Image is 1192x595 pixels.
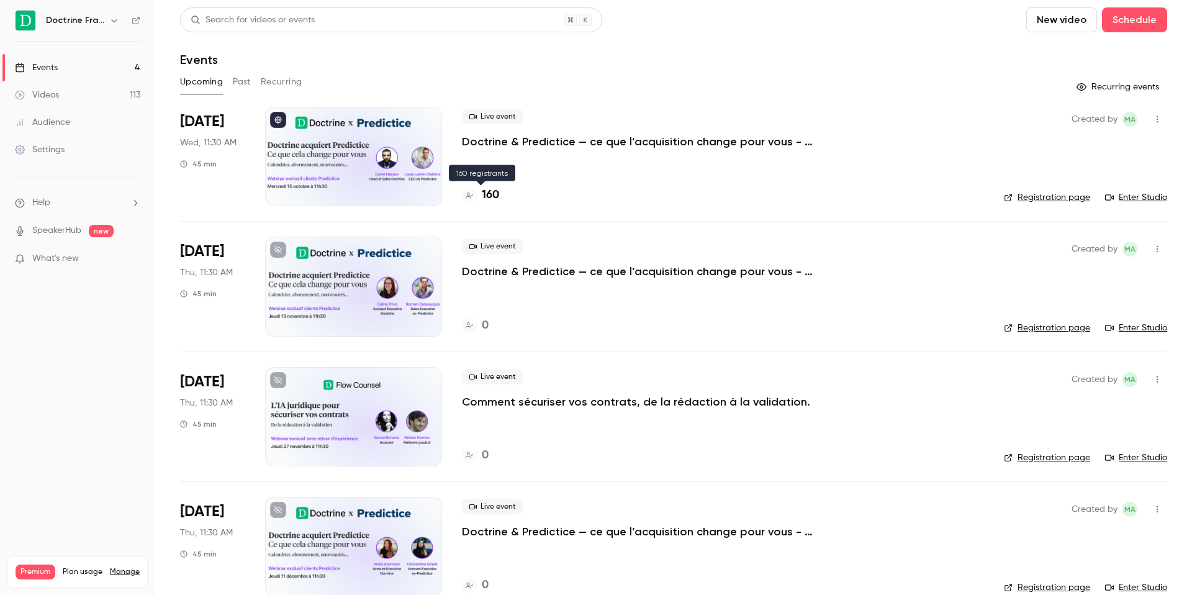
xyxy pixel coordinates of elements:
span: MA [1124,242,1136,257]
span: Created by [1072,502,1117,517]
img: Doctrine France [16,11,35,30]
span: Marie Agard [1122,242,1137,257]
div: 45 min [180,159,217,169]
span: MA [1124,112,1136,127]
a: Doctrine & Predictice — ce que l’acquisition change pour vous - Session 3 [462,524,834,539]
a: Registration page [1004,191,1090,204]
button: Recurring events [1071,77,1167,97]
a: 0 [462,447,489,464]
div: 45 min [180,549,217,559]
span: Thu, 11:30 AM [180,397,233,409]
button: Recurring [261,72,302,92]
div: 45 min [180,419,217,429]
div: Nov 13 Thu, 11:30 AM (Europe/Paris) [180,237,245,336]
span: Live event [462,109,523,124]
div: Search for videos or events [191,14,315,27]
span: Created by [1072,242,1117,257]
button: Schedule [1102,7,1167,32]
div: Audience [15,116,70,129]
span: Live event [462,499,523,514]
a: Enter Studio [1105,452,1167,464]
span: Thu, 11:30 AM [180,527,233,539]
a: Manage [110,567,140,577]
a: Registration page [1004,452,1090,464]
div: 45 min [180,289,217,299]
a: Enter Studio [1105,581,1167,594]
span: [DATE] [180,112,224,132]
div: Events [15,61,58,74]
span: [DATE] [180,242,224,261]
span: [DATE] [180,502,224,522]
h4: 0 [482,447,489,464]
a: SpeakerHub [32,224,81,237]
a: Comment sécuriser vos contrats, de la rédaction à la validation. [462,394,810,409]
span: Created by [1072,372,1117,387]
span: Live event [462,239,523,254]
span: new [89,225,114,237]
a: Registration page [1004,581,1090,594]
a: 0 [462,577,489,594]
span: Marie Agard [1122,502,1137,517]
span: Premium [16,565,55,579]
span: Created by [1072,112,1117,127]
li: help-dropdown-opener [15,196,140,209]
div: Settings [15,143,65,156]
button: New video [1026,7,1097,32]
span: MA [1124,502,1136,517]
div: Nov 27 Thu, 11:30 AM (Europe/Paris) [180,367,245,466]
span: [DATE] [180,372,224,392]
span: MA [1124,372,1136,387]
h4: 0 [482,317,489,334]
span: Live event [462,370,523,384]
iframe: Noticeable Trigger [125,253,140,265]
span: Thu, 11:30 AM [180,266,233,279]
a: Doctrine & Predictice — ce que l’acquisition change pour vous - Session 2 [462,264,834,279]
span: Marie Agard [1122,372,1137,387]
span: What's new [32,252,79,265]
a: Doctrine & Predictice — ce que l’acquisition change pour vous - Session 1 [462,134,834,149]
h4: 0 [482,577,489,594]
div: Oct 15 Wed, 11:30 AM (Europe/Paris) [180,107,245,206]
span: Help [32,196,50,209]
h1: Events [180,52,218,67]
a: Enter Studio [1105,191,1167,204]
h6: Doctrine France [46,14,104,27]
a: Registration page [1004,322,1090,334]
button: Past [233,72,251,92]
h4: 160 [482,187,499,204]
a: 0 [462,317,489,334]
a: Enter Studio [1105,322,1167,334]
span: Marie Agard [1122,112,1137,127]
button: Upcoming [180,72,223,92]
span: Plan usage [63,567,102,577]
a: 160 [462,187,499,204]
div: Videos [15,89,59,101]
span: Wed, 11:30 AM [180,137,237,149]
